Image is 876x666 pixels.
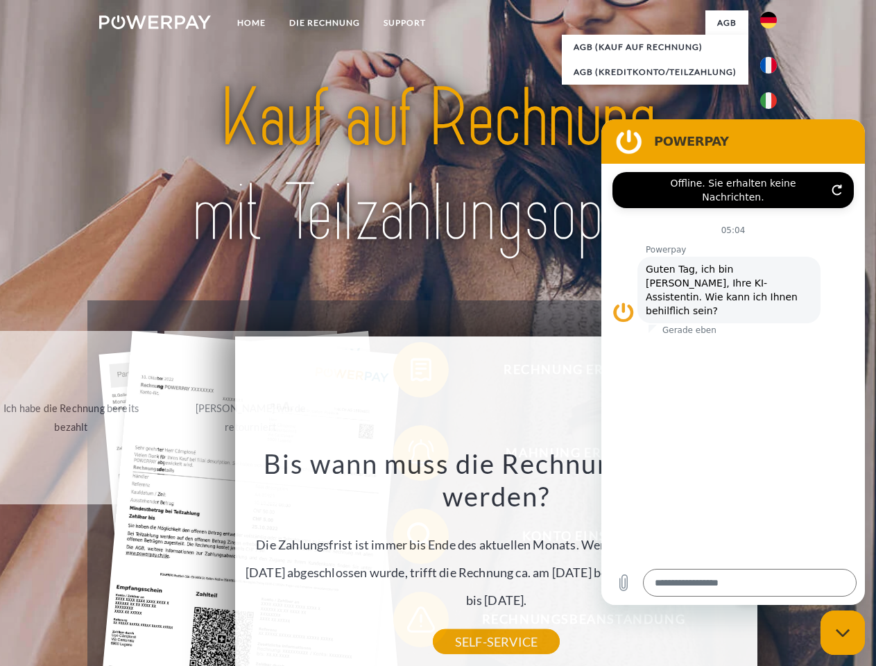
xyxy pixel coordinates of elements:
img: logo-powerpay-white.svg [99,15,211,29]
a: agb [705,10,748,35]
img: de [760,12,777,28]
h3: Bis wann muss die Rechnung bezahlt werden? [243,447,750,513]
iframe: Messaging-Fenster [601,119,865,605]
img: title-powerpay_de.svg [132,67,744,266]
div: [PERSON_NAME] wurde retourniert [173,399,329,436]
img: it [760,92,777,109]
img: fr [760,57,777,74]
a: SUPPORT [372,10,438,35]
a: AGB (Kauf auf Rechnung) [562,35,748,60]
div: Die Zahlungsfrist ist immer bis Ende des aktuellen Monats. Wenn die Bestellung z.B. am [DATE] abg... [243,447,750,642]
iframe: Schaltfläche zum Öffnen des Messaging-Fensters; Konversation läuft [821,610,865,655]
a: DIE RECHNUNG [277,10,372,35]
a: Home [225,10,277,35]
a: AGB (Kreditkonto/Teilzahlung) [562,60,748,85]
a: SELF-SERVICE [433,629,560,654]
